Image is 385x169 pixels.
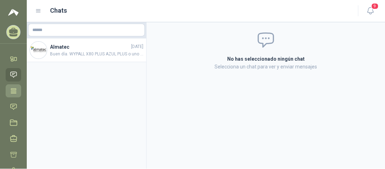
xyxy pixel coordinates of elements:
a: Company LogoAlmatec[DATE]Buen día. WYPALL X80 PLUS AZUL PLUS o uno similar, que sean económicos [27,38,146,62]
span: 9 [371,3,379,10]
h1: Chats [50,6,67,16]
button: 9 [364,5,377,17]
h2: No has seleccionado ningún chat [155,55,377,63]
img: Logo peakr [8,8,19,17]
p: Selecciona un chat para ver y enviar mensajes [155,63,377,71]
h4: Almatec [50,43,130,51]
span: Buen día. WYPALL X80 PLUS AZUL PLUS o uno similar, que sean económicos [50,51,143,58]
span: [DATE] [131,43,143,50]
img: Company Logo [30,42,47,59]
